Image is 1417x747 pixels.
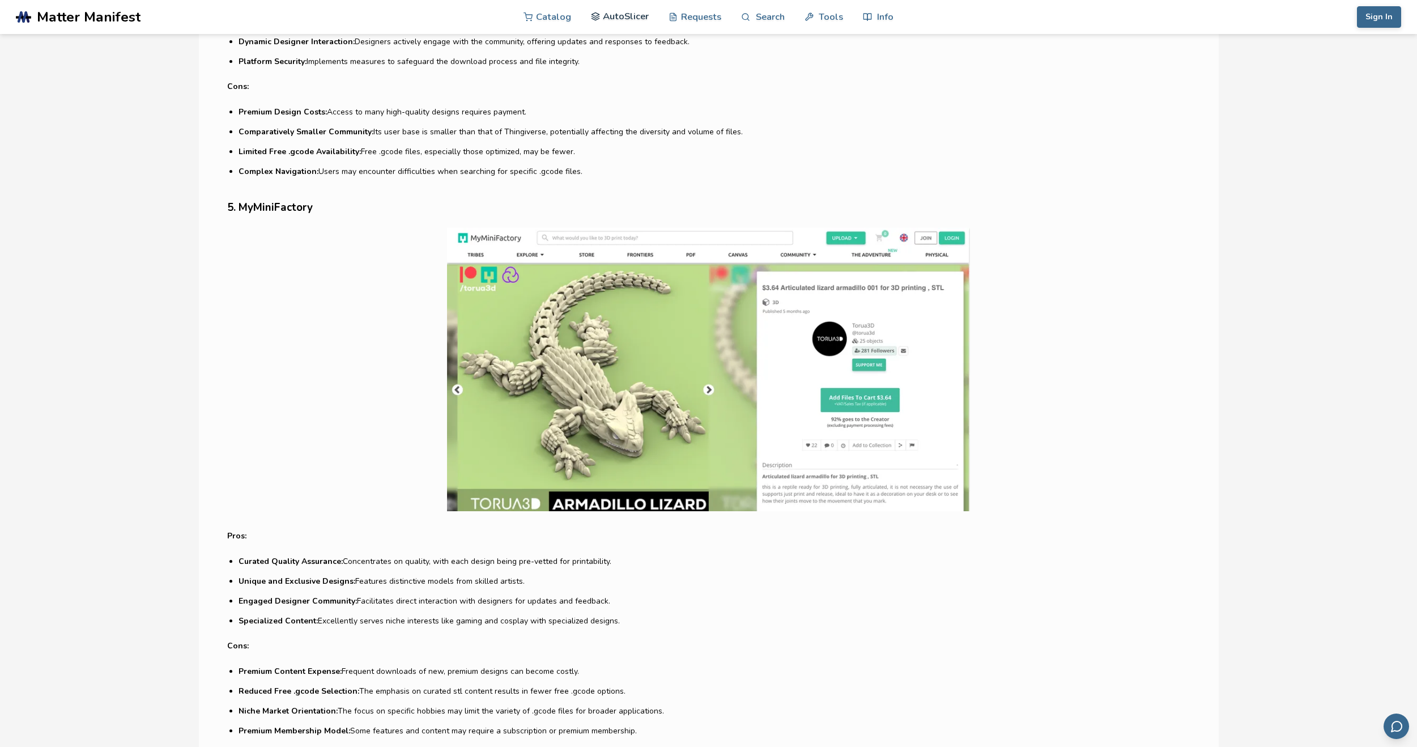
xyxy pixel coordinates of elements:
[239,146,361,157] strong: Limited Free .gcode Availability:
[239,556,343,567] strong: Curated Quality Assurance:
[239,575,1190,587] li: Features distinctive models from skilled artists.
[239,595,1190,607] li: Facilitates direct interaction with designers for updates and feedback.
[239,126,373,137] strong: Comparatively Smaller Community:
[239,555,1190,567] li: Concentrates on quality, with each design being pre-vetted for printability.
[239,725,1190,737] li: Some features and content may require a subscription or premium membership.
[239,686,359,697] strong: Reduced Free .gcode Selection:
[239,705,1190,717] li: The focus on specific hobbies may limit the variety of .gcode files for broader applications.
[227,530,246,541] strong: Pros:
[239,665,1190,677] li: Frequent downloads of new, premium designs can become costly.
[227,199,1190,217] h3: 5. MyMiniFactory
[239,616,318,626] strong: Specialized Content:
[239,36,1190,48] li: Designers actively engage with the community, offering updates and responses to feedback.
[239,615,1190,627] li: Excellently serves niche interests like gaming and cosplay with specialized designs.
[239,107,327,117] strong: Premium Design Costs:
[239,725,350,736] strong: Premium Membership Model:
[239,106,1190,118] li: Access to many high-quality designs requires payment.
[239,576,355,587] strong: Unique and Exclusive Designs:
[37,9,141,25] span: Matter Manifest
[239,166,318,177] strong: Complex Navigation:
[239,596,357,606] strong: Engaged Designer Community:
[1357,6,1401,28] button: Sign In
[239,706,338,716] strong: Niche Market Orientation:
[227,640,249,651] strong: Cons:
[239,165,1190,177] li: Users may encounter difficulties when searching for specific .gcode files.
[239,146,1190,158] li: Free .gcode files, especially those optimized, may be fewer.
[239,126,1190,138] li: Its user base is smaller than that of Thingiverse, potentially affecting the diversity and volume...
[227,81,249,92] strong: Cons:
[239,56,1190,67] li: Implements measures to safeguard the download process and file integrity.
[1384,714,1409,739] button: Send feedback via email
[239,56,307,67] strong: Platform Security:
[239,36,355,47] strong: Dynamic Designer Interaction:
[239,685,1190,697] li: The emphasis on curated stl content results in fewer free .gcode options.
[239,666,342,677] strong: Premium Content Expense:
